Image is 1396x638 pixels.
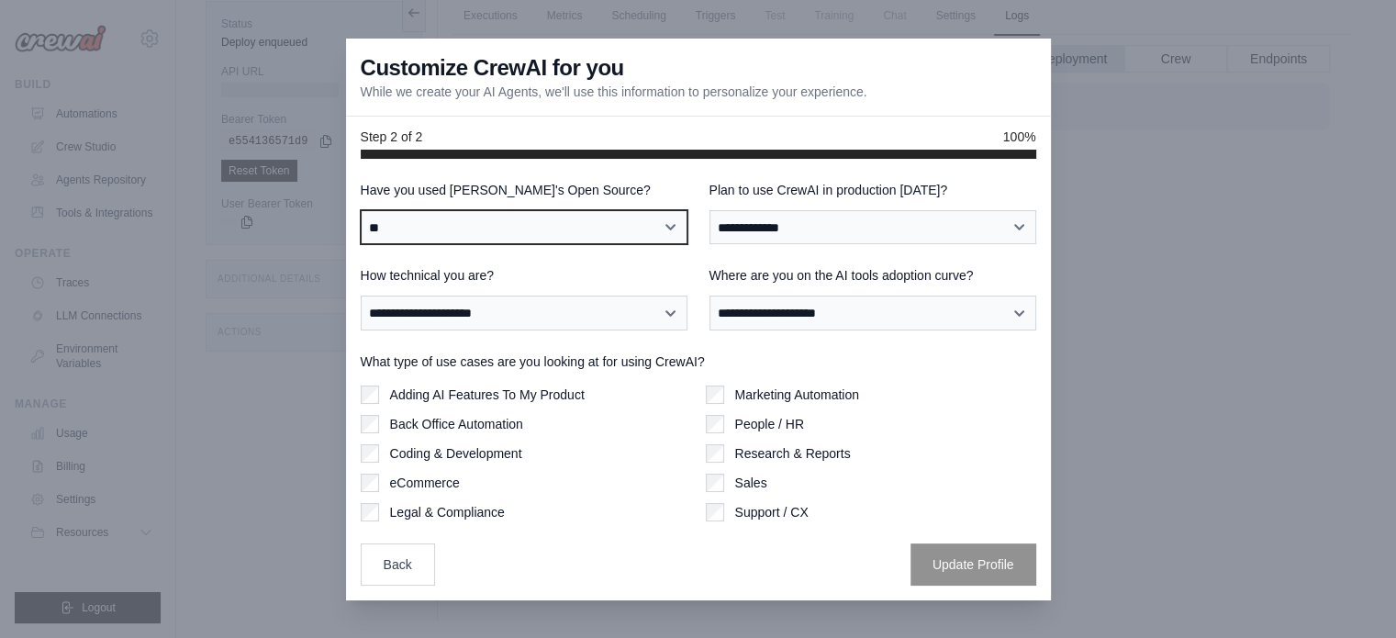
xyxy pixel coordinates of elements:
label: Coding & Development [390,444,522,463]
h3: Customize CrewAI for you [361,53,624,83]
label: Plan to use CrewAI in production [DATE]? [709,181,1036,199]
label: Legal & Compliance [390,503,505,521]
label: eCommerce [390,474,460,492]
iframe: Chat Widget [1304,550,1396,638]
span: 100% [1003,128,1036,146]
label: Sales [735,474,767,492]
span: Step 2 of 2 [361,128,423,146]
label: How technical you are? [361,266,687,285]
label: What type of use cases are you looking at for using CrewAI? [361,353,1036,371]
label: Adding AI Features To My Product [390,386,585,404]
p: While we create your AI Agents, we'll use this information to personalize your experience. [361,83,867,101]
button: Back [361,543,435,586]
button: Update Profile [910,543,1036,586]
label: Where are you on the AI tools adoption curve? [709,266,1036,285]
label: Have you used [PERSON_NAME]'s Open Source? [361,181,687,199]
label: People / HR [735,415,804,433]
label: Marketing Automation [735,386,859,404]
label: Back Office Automation [390,415,523,433]
label: Support / CX [735,503,809,521]
label: Research & Reports [735,444,851,463]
